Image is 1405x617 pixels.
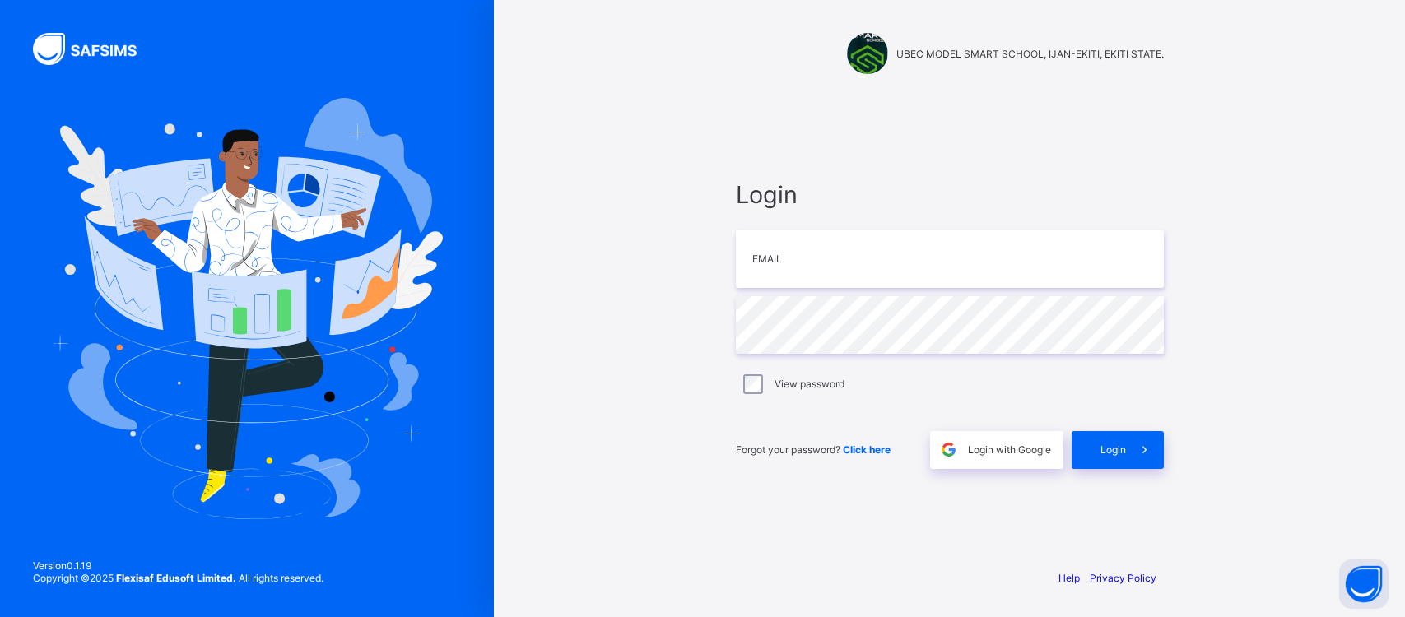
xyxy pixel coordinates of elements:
[939,440,958,459] img: google.396cfc9801f0270233282035f929180a.svg
[968,443,1051,456] span: Login with Google
[116,572,236,584] strong: Flexisaf Edusoft Limited.
[843,443,891,456] a: Click here
[775,378,844,390] label: View password
[736,180,1164,209] span: Login
[1090,572,1156,584] a: Privacy Policy
[1100,443,1126,456] span: Login
[51,98,443,519] img: Hero Image
[1058,572,1080,584] a: Help
[896,48,1164,60] span: UBEC MODEL SMART SCHOOL, IJAN-EKITI, EKITI STATE.
[33,572,323,584] span: Copyright © 2025 All rights reserved.
[33,559,323,572] span: Version 0.1.19
[1339,559,1389,609] button: Open asap
[736,443,891,456] span: Forgot your password?
[33,33,156,65] img: SAFSIMS Logo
